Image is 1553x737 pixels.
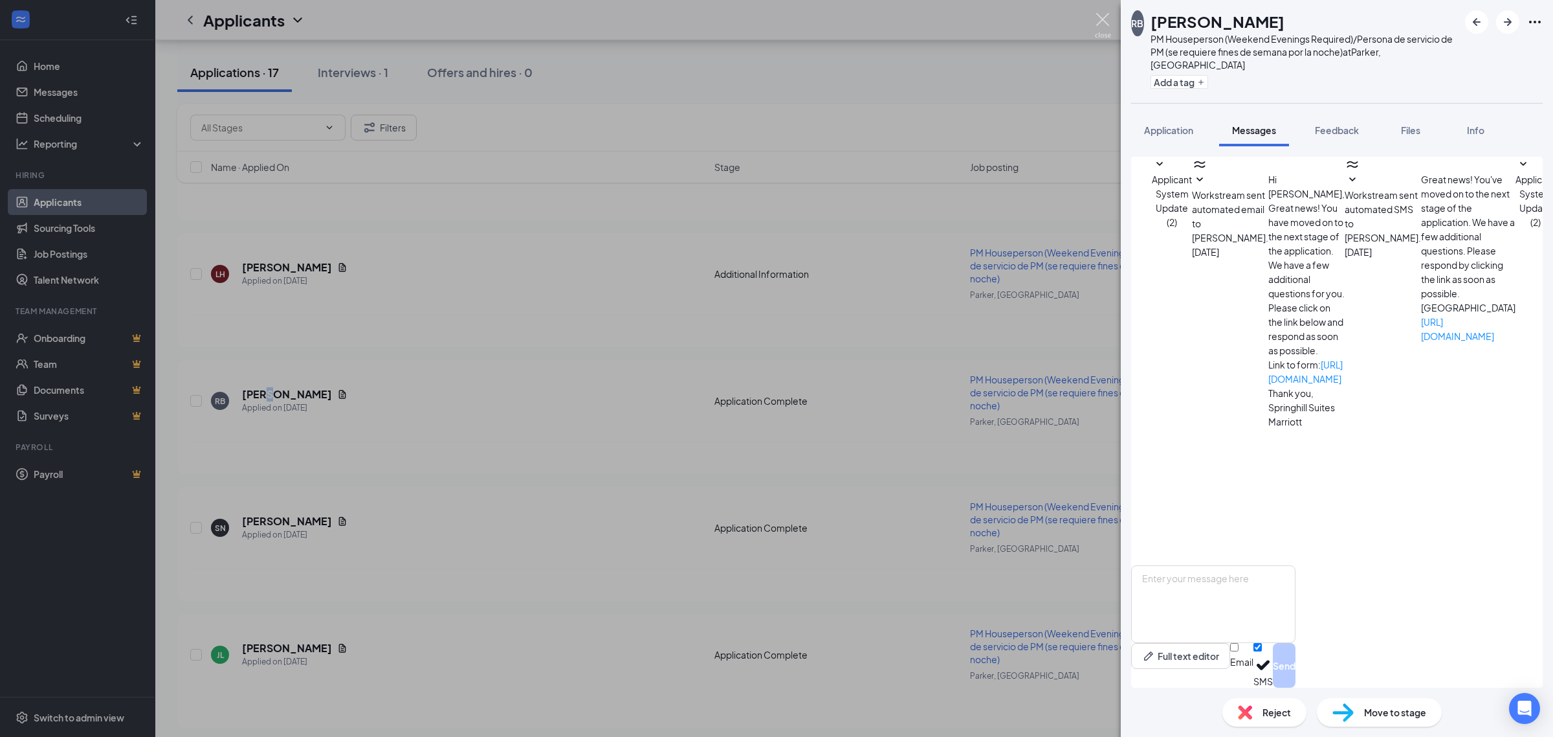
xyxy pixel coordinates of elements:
svg: Ellipses [1527,14,1543,30]
span: [DATE] [1192,245,1219,259]
div: Email [1230,655,1253,668]
p: Great news! You have moved on to the next stage of the application. [1268,201,1345,258]
span: Files [1401,124,1420,136]
button: PlusAdd a tag [1151,75,1208,89]
svg: ArrowRight [1500,14,1515,30]
button: ArrowRight [1496,10,1519,34]
svg: WorkstreamLogo [1192,157,1207,172]
input: Email [1230,643,1239,652]
button: ArrowLeftNew [1465,10,1488,34]
span: [DATE] [1345,245,1372,259]
span: Messages [1232,124,1276,136]
div: RB [1131,17,1143,30]
p: Thank you, [1268,386,1345,400]
button: SmallChevronDownApplicant System Update (2) [1152,157,1192,229]
svg: SmallChevronDown [1345,172,1360,188]
svg: SmallChevronDown [1515,157,1531,172]
span: Reject [1262,705,1291,720]
p: We have a few additional questions for you. Please click on the link below and respond as soon as... [1268,258,1345,357]
span: Application [1144,124,1193,136]
span: Workstream sent automated SMS to [PERSON_NAME]. [1345,189,1421,244]
h1: [PERSON_NAME] [1151,10,1284,32]
span: Applicant System Update (2) [1152,174,1192,228]
p: Springhill Suites Marriott [1268,400,1345,429]
div: SMS [1253,675,1273,688]
span: Workstream sent automated email to [PERSON_NAME]. [1192,189,1268,244]
svg: SmallChevronDown [1192,172,1207,188]
span: Great news! You've moved on to the next stage of the application. We have a few additional questi... [1421,174,1515,342]
div: PM Houseperson (Weekend Evenings Required)/Persona de servicio de PM (se requiere fines de semana... [1151,32,1459,71]
div: Open Intercom Messenger [1509,693,1540,724]
span: Info [1467,124,1484,136]
svg: Checkmark [1253,655,1273,675]
a: [URL][DOMAIN_NAME] [1421,316,1494,342]
svg: Plus [1197,78,1205,86]
svg: WorkstreamLogo [1345,157,1360,172]
svg: Pen [1142,650,1155,663]
span: Move to stage [1364,705,1426,720]
svg: ArrowLeftNew [1469,14,1484,30]
p: Hi [PERSON_NAME], [1268,172,1345,201]
button: Send [1273,643,1295,688]
span: Feedback [1315,124,1359,136]
input: SMS [1253,643,1262,652]
p: Link to form: [1268,357,1345,386]
svg: SmallChevronDown [1152,157,1167,172]
button: Full text editorPen [1131,643,1230,669]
